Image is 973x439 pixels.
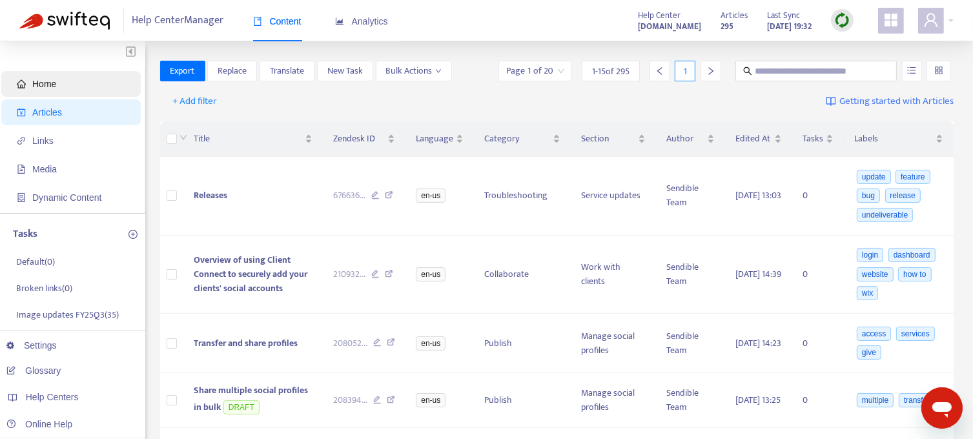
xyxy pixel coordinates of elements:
th: Tasks [792,121,844,157]
span: Content [253,16,302,26]
span: New Task [327,64,363,78]
span: Language [416,132,453,146]
span: [DATE] 14:23 [735,336,781,351]
span: Links [32,136,54,146]
span: Share multiple social profiles in bulk [194,383,308,414]
span: user [923,12,939,28]
td: 0 [792,314,844,373]
td: Collaborate [474,236,571,314]
span: login [857,248,883,262]
th: Language [405,121,474,157]
span: release [885,189,921,203]
td: 0 [792,157,844,236]
strong: 295 [721,19,733,34]
span: Transfer and share profiles [194,336,298,351]
span: Zendesk ID [333,132,385,146]
th: Edited At [725,121,792,157]
td: Sendible Team [656,236,725,314]
span: appstore [883,12,899,28]
td: Publish [474,373,571,428]
span: Analytics [335,16,388,26]
span: 1 - 15 of 295 [592,65,630,78]
span: [DATE] 14:39 [735,267,781,281]
span: unordered-list [907,66,916,75]
span: website [857,267,894,281]
span: Dynamic Content [32,192,101,203]
span: Articles [32,107,62,117]
span: Bulk Actions [386,64,442,78]
div: 1 [675,61,695,81]
span: down [179,134,187,141]
span: book [253,17,262,26]
button: unordered-list [902,61,922,81]
th: Zendesk ID [323,121,406,157]
span: undeliverable [857,208,913,222]
td: Troubleshooting [474,157,571,236]
span: Author [666,132,704,146]
button: Bulk Actionsdown [376,61,452,81]
span: Help Center Manager [132,8,224,33]
button: + Add filter [163,91,227,112]
span: account-book [17,108,26,117]
span: home [17,79,26,88]
span: access [857,327,891,341]
strong: [DATE] 19:32 [767,19,812,34]
span: wix [857,286,878,300]
span: en-us [416,267,446,281]
span: left [655,66,664,76]
span: update [857,170,891,184]
span: give [857,345,881,360]
span: Translate [270,64,304,78]
td: Manage social profiles [571,373,655,428]
button: Replace [207,61,257,81]
th: Author [656,121,725,157]
span: container [17,193,26,202]
span: bug [857,189,880,203]
span: search [743,66,752,76]
td: Publish [474,314,571,373]
img: sync.dc5367851b00ba804db3.png [834,12,850,28]
span: dashboard [888,248,936,262]
span: en-us [416,336,446,351]
span: Overview of using Client Connect to securely add your clients' social accounts [194,252,307,296]
p: Default ( 0 ) [16,255,55,269]
a: Settings [6,340,57,351]
a: Getting started with Articles [826,91,954,112]
a: Online Help [6,419,72,429]
span: 676636 ... [333,189,365,203]
span: Tasks [803,132,823,146]
span: area-chart [335,17,344,26]
span: feature [896,170,930,184]
span: Export [170,64,195,78]
span: Labels [854,132,933,146]
span: how to [898,267,931,281]
button: Translate [260,61,314,81]
span: en-us [416,189,446,203]
th: Labels [844,121,954,157]
span: right [706,66,715,76]
span: 208052 ... [333,336,367,351]
th: Title [183,121,323,157]
span: Title [194,132,302,146]
button: New Task [317,61,373,81]
img: Swifteq [19,12,110,30]
span: Releases [194,188,227,203]
span: Edited At [735,132,772,146]
span: plus-circle [128,230,138,239]
th: Section [571,121,655,157]
td: Sendible Team [656,373,725,428]
span: down [435,68,442,74]
span: Articles [721,8,748,23]
td: Manage social profiles [571,314,655,373]
span: Section [581,132,635,146]
a: [DOMAIN_NAME] [638,19,701,34]
td: 0 [792,373,844,428]
span: Replace [218,64,247,78]
span: Home [32,79,56,89]
span: Last Sync [767,8,800,23]
a: Glossary [6,365,61,376]
iframe: Button to launch messaging window [921,387,963,429]
span: [DATE] 13:25 [735,393,781,407]
span: Media [32,164,57,174]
